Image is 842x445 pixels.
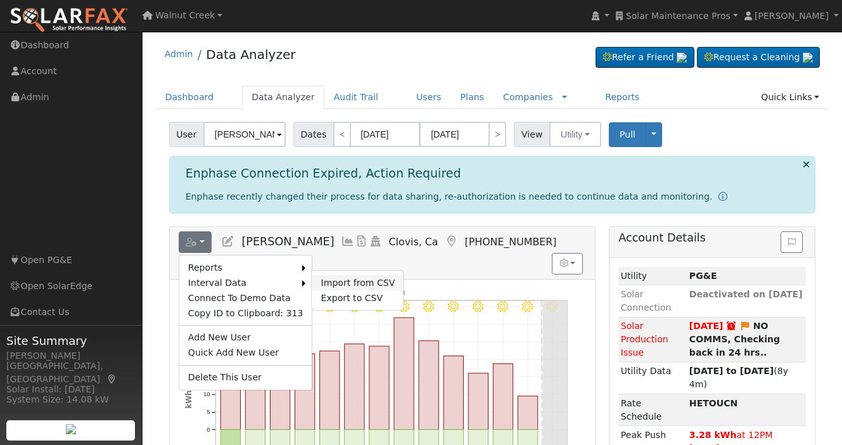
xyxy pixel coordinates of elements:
a: Edit User (314) [221,235,235,248]
button: Utility [549,122,601,147]
span: Dates [293,122,334,147]
a: Dashboard [156,86,224,109]
text: kWh [184,390,193,409]
a: Data Analyzer [206,47,295,62]
span: [PERSON_NAME] [241,235,334,248]
img: SolarFax [10,7,129,34]
a: > [488,122,506,147]
a: Interval Data [179,275,303,290]
a: Connect To Demo Data [179,290,312,306]
rect: onclick="" [369,346,389,430]
input: Select a User [203,122,286,147]
span: Walnut Creek [155,10,215,20]
a: Data Analyzer [242,86,324,109]
a: Export to CSV [312,290,404,306]
i: 9/04 - Clear [399,301,410,313]
span: User [169,122,204,147]
img: retrieve [677,53,687,63]
h1: Enphase Connection Expired, Action Required [186,166,461,181]
a: Add New User [179,330,312,345]
span: (8y 4m) [689,366,788,389]
td: Rate Schedule [618,394,687,426]
button: Issue History [781,231,803,253]
i: 9/01 - Clear [324,301,335,313]
text: 0 [207,426,210,433]
span: View [514,122,550,147]
a: Login As (last 11/16/2023 9:01:05 AM) [369,235,383,248]
a: Admin [165,49,193,59]
span: Solar Production Issue [621,321,668,358]
span: [PERSON_NAME] [755,11,829,21]
rect: onclick="" [493,364,513,430]
button: Pull [609,122,646,147]
rect: onclick="" [245,382,265,430]
rect: onclick="" [220,384,240,430]
a: Refer a Friend [596,47,694,68]
rect: onclick="" [319,351,339,430]
i: 9/08 - Clear [497,301,509,313]
a: Bills [355,235,369,248]
i: 9/09 - Clear [522,301,533,313]
i: 9/05 - Clear [423,301,435,313]
td: Utility [618,267,687,285]
span: [PHONE_NUMBER] [465,236,557,248]
a: Audit Trail [324,86,388,109]
td: Utility Data [618,362,687,394]
rect: onclick="" [518,396,537,430]
strong: ID: 6153173, authorized: 06/15/21 [689,271,717,281]
i: 9/06 - Clear [448,301,459,313]
i: 9/03 - Clear [374,301,385,313]
span: Solar Maintenance Pros [626,11,730,21]
rect: onclick="" [295,354,314,430]
text: 5 [207,408,210,415]
div: System Size: 14.08 kW [6,393,136,406]
rect: onclick="" [443,356,463,429]
strong: 3.28 kWh [689,430,737,440]
div: [PERSON_NAME] [6,349,136,363]
text: Net Consumption 107 kWh [302,287,405,296]
span: Enphase recently changed their process for data sharing, re-authorization is needed to continue d... [186,191,713,202]
i: Edit Issue [739,321,751,330]
a: Multi-Series Graph [341,235,355,248]
span: Solar Connection [621,289,672,313]
span: Site Summary [6,332,136,349]
strong: [DATE] to [DATE] [689,366,774,376]
rect: onclick="" [419,340,438,429]
h5: Account Details [618,231,806,245]
a: Copy ID to Clipboard: 313 [179,306,312,321]
img: retrieve [803,53,813,63]
span: Pull [620,129,635,139]
a: Map [445,235,459,248]
a: Companies [503,92,553,102]
strong: NO COMMS, Checking back in 24 hrs.. [689,321,780,358]
a: < [333,122,351,147]
strong: J [689,398,738,408]
div: [GEOGRAPHIC_DATA], [GEOGRAPHIC_DATA] [6,359,136,386]
rect: onclick="" [394,318,414,430]
span: Clovis, Ca [389,236,438,248]
rect: onclick="" [468,373,488,430]
a: Map [106,374,118,384]
text: 10 [203,390,210,397]
rect: onclick="" [345,344,364,429]
a: Quick Links [751,86,829,109]
a: Import from CSV [312,275,404,290]
a: Plans [451,86,494,109]
a: Reports [596,86,649,109]
img: retrieve [66,424,76,434]
span: Deactivated on [DATE] [689,289,803,299]
div: Solar Install: [DATE] [6,383,136,396]
i: 9/02 - MostlyClear [348,301,360,313]
a: Users [407,86,451,109]
a: Reports [179,260,303,275]
rect: onclick="" [270,374,290,430]
i: 9/07 - Clear [473,301,484,313]
a: Delete This User [179,370,312,385]
a: Snooze expired 01/15/2025 [725,321,737,331]
span: [DATE] [689,321,724,331]
a: Quick Add New User [179,345,312,361]
a: Request a Cleaning [697,47,820,68]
